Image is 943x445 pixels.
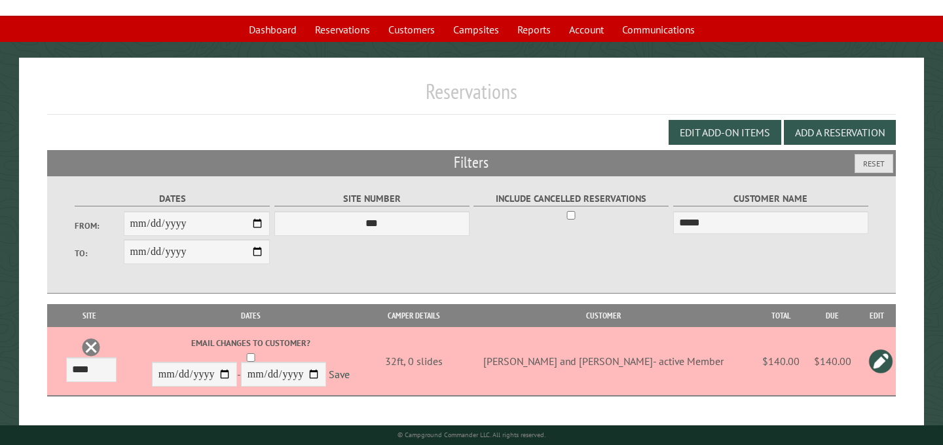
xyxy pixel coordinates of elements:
[807,327,858,396] td: $140.00
[452,304,754,327] th: Customer
[375,304,452,327] th: Camper Details
[855,154,893,173] button: Reset
[47,79,896,115] h1: Reservations
[128,337,373,390] div: -
[754,327,807,396] td: $140.00
[561,17,612,42] a: Account
[398,431,545,439] small: © Campground Commander LLC. All rights reserved.
[784,120,896,145] button: Add a Reservation
[81,338,101,357] a: Delete this reservation
[380,17,443,42] a: Customers
[47,150,896,175] h2: Filters
[807,304,858,327] th: Due
[452,327,754,396] td: [PERSON_NAME] and [PERSON_NAME]- active Member
[241,17,305,42] a: Dashboard
[473,191,669,206] label: Include Cancelled Reservations
[75,247,124,260] label: To:
[673,191,868,206] label: Customer Name
[126,304,376,327] th: Dates
[614,17,703,42] a: Communications
[329,368,350,381] a: Save
[274,191,470,206] label: Site Number
[375,327,452,396] td: 32ft, 0 slides
[754,304,807,327] th: Total
[509,17,559,42] a: Reports
[75,220,124,232] label: From:
[307,17,378,42] a: Reservations
[128,337,373,349] label: Email changes to customer?
[445,17,507,42] a: Campsites
[669,120,781,145] button: Edit Add-on Items
[54,304,126,327] th: Site
[75,191,270,206] label: Dates
[859,304,896,327] th: Edit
